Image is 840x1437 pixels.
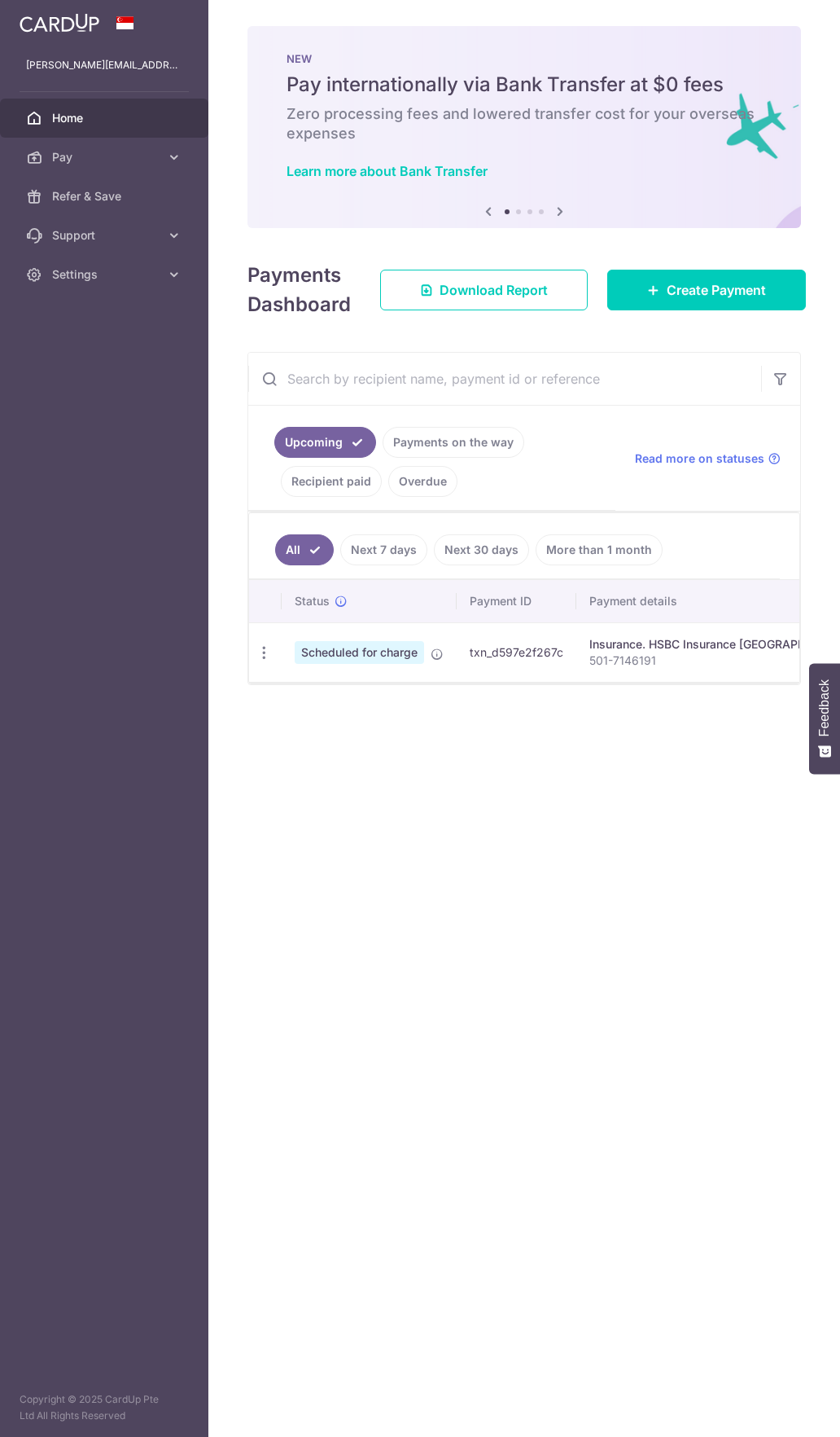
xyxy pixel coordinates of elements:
img: Bank transfer banner [247,26,801,228]
span: Support [52,227,160,244]
p: [PERSON_NAME][EMAIL_ADDRESS][PERSON_NAME][DOMAIN_NAME] [26,57,182,73]
a: All [275,534,334,565]
a: Payments on the way [383,427,524,458]
input: Search by recipient name, payment id or reference [248,353,761,405]
th: Payment ID [457,580,576,622]
span: Feedback [817,679,832,736]
button: Feedback - Show survey [809,663,840,774]
span: Status [295,593,330,609]
a: Recipient paid [281,466,382,497]
a: Read more on statuses [635,450,781,467]
img: CardUp [20,13,99,33]
a: Create Payment [607,270,806,310]
h6: Zero processing fees and lowered transfer cost for your overseas expenses [287,104,762,143]
span: Read more on statuses [635,450,764,467]
a: More than 1 month [536,534,663,565]
td: txn_d597e2f267c [457,622,576,682]
span: Settings [52,266,160,283]
a: Download Report [380,270,588,310]
span: Refer & Save [52,188,160,204]
a: Next 30 days [434,534,529,565]
a: Learn more about Bank Transfer [287,163,488,179]
a: Next 7 days [340,534,427,565]
span: Scheduled for charge [295,641,424,664]
span: Create Payment [667,280,766,300]
span: Pay [52,149,160,165]
h5: Pay internationally via Bank Transfer at $0 fees [287,72,762,98]
a: Upcoming [274,427,376,458]
span: Download Report [440,280,548,300]
h4: Payments Dashboard [247,261,351,319]
p: NEW [287,52,762,65]
a: Overdue [388,466,457,497]
span: Home [52,110,160,126]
